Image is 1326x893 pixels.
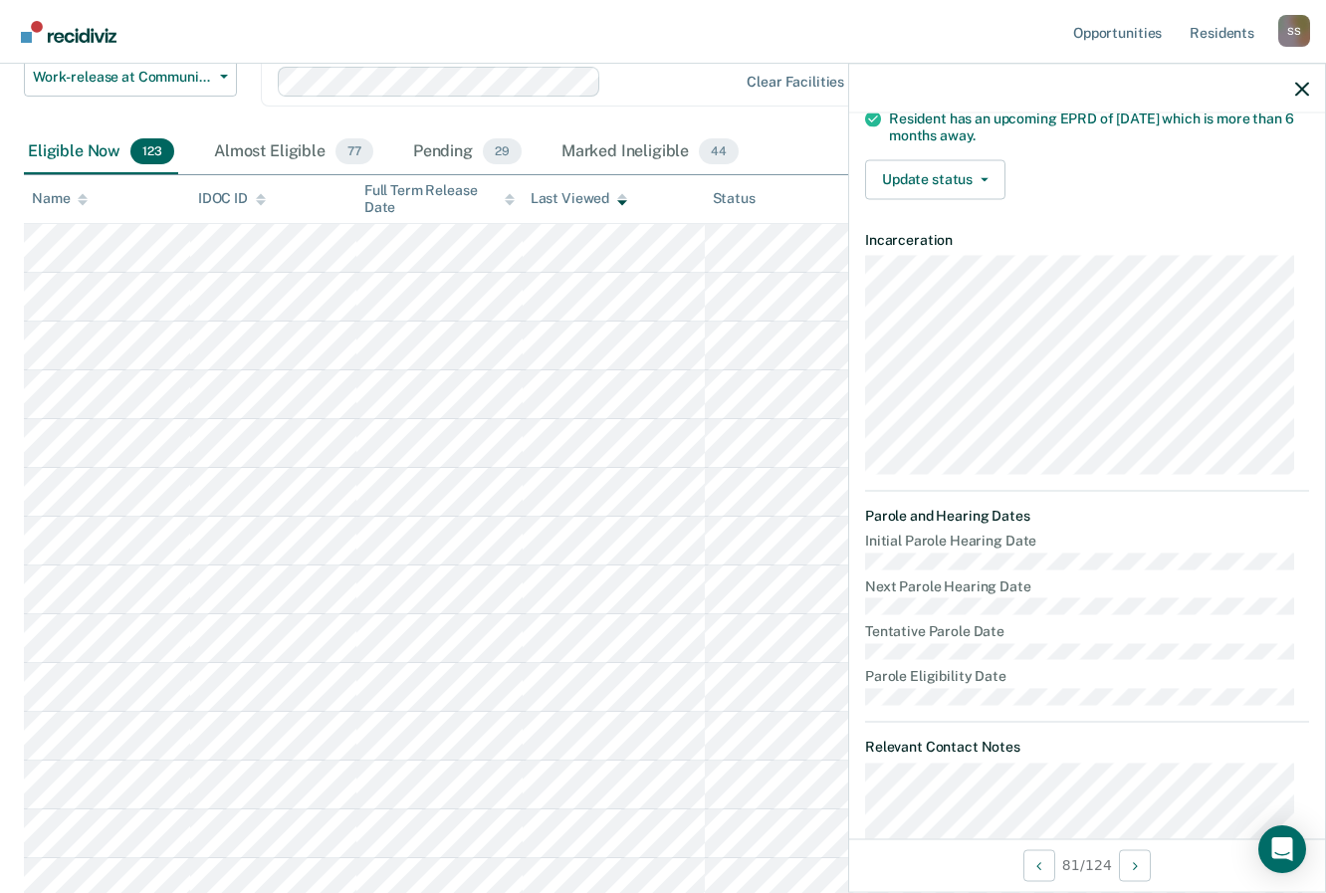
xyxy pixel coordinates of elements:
[210,130,377,174] div: Almost Eligible
[335,138,373,164] span: 77
[32,190,88,207] div: Name
[889,110,1309,143] div: Resident has an upcoming EPRD of [DATE] which is more than 6 months
[557,130,743,174] div: Marked Ineligible
[865,159,1005,199] button: Update status
[24,130,178,174] div: Eligible Now
[865,577,1309,594] dt: Next Parole Hearing Date
[699,138,739,164] span: 44
[21,21,116,43] img: Recidiviz
[1278,15,1310,47] div: S S
[865,738,1309,755] dt: Relevant Contact Notes
[865,623,1309,640] dt: Tentative Parole Date
[364,182,515,216] div: Full Term Release Date
[409,130,526,174] div: Pending
[849,838,1325,891] div: 81 / 124
[198,190,266,207] div: IDOC ID
[865,533,1309,550] dt: Initial Parole Hearing Date
[1278,15,1310,47] button: Profile dropdown button
[865,508,1309,525] dt: Parole and Hearing Dates
[531,190,627,207] div: Last Viewed
[483,138,522,164] span: 29
[33,69,212,86] span: Work-release at Community Reentry Centers
[713,190,756,207] div: Status
[865,668,1309,685] dt: Parole Eligibility Date
[940,126,976,142] span: away.
[747,74,844,91] div: Clear facilities
[130,138,174,164] span: 123
[1119,849,1151,881] button: Next Opportunity
[1023,849,1055,881] button: Previous Opportunity
[865,231,1309,248] dt: Incarceration
[1258,825,1306,873] div: Open Intercom Messenger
